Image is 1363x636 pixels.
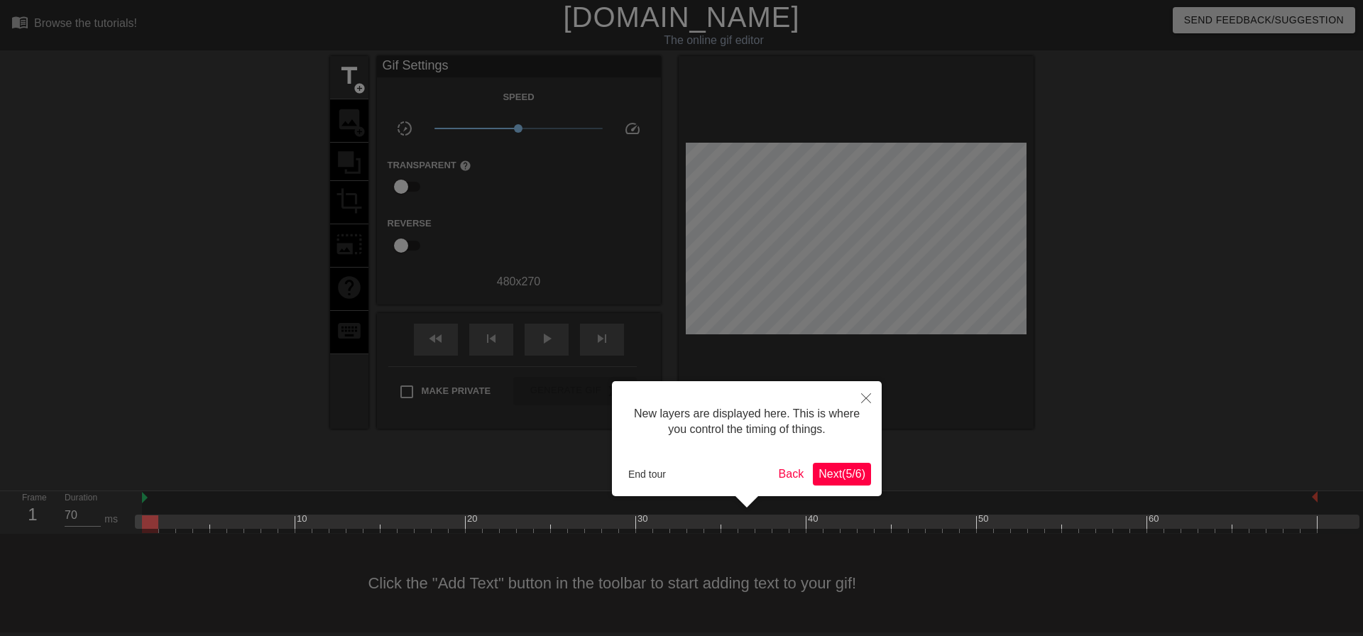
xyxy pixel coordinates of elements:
[850,381,882,414] button: Close
[773,463,810,486] button: Back
[813,463,871,486] button: Next
[819,468,865,480] span: Next ( 5 / 6 )
[623,392,871,452] div: New layers are displayed here. This is where you control the timing of things.
[623,464,672,485] button: End tour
